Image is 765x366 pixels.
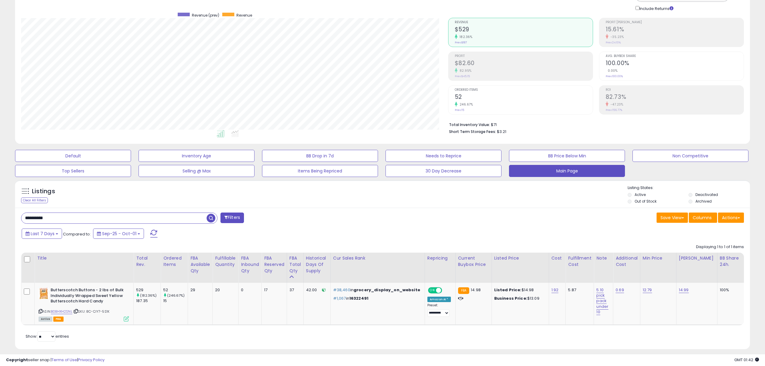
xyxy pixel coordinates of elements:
[427,255,453,261] div: Repricing
[31,231,55,237] span: Last 7 Days
[333,287,420,293] p: in
[264,255,284,274] div: FBA Reserved Qty
[695,199,712,204] label: Archived
[427,303,451,317] div: Preset:
[386,165,501,177] button: 30 Day Decrease
[190,287,208,293] div: 29
[616,287,624,293] a: 0.69
[333,296,420,301] p: in
[32,187,55,196] h5: Listings
[606,55,744,58] span: Avg. Buybox Share
[568,255,591,268] div: Fulfillment Cost
[471,287,481,293] span: 14.98
[455,26,593,34] h2: $529
[139,150,254,162] button: Inventory Age
[136,287,161,293] div: 529
[136,255,158,268] div: Total Rev.
[63,231,91,237] span: Compared to:
[458,287,469,294] small: FBA
[494,287,544,293] div: $14.98
[635,199,657,204] label: Out of Stock
[455,93,593,102] h2: 52
[455,74,470,78] small: Prev: $45.15
[606,68,618,73] small: 0.00%
[167,293,185,298] small: (246.67%)
[139,165,254,177] button: Selling @ Max
[333,287,350,293] span: #38,460
[241,255,259,274] div: FBA inbound Qty
[39,287,129,321] div: ASIN:
[608,102,623,107] small: -47.23%
[616,255,638,268] div: Additional Cost
[449,122,490,127] b: Total Inventory Value:
[632,150,748,162] button: Non Competitive
[494,287,522,293] b: Listed Price:
[606,26,744,34] h2: 15.61%
[455,60,593,68] h2: $82.60
[37,255,131,261] div: Title
[606,88,744,92] span: ROI
[78,357,105,363] a: Privacy Policy
[429,288,436,293] span: ON
[262,165,378,177] button: Items Being Repriced
[236,13,252,18] span: Revenue
[494,296,544,301] div: $13.09
[163,255,185,268] div: Ordered Items
[494,295,527,301] b: Business Price:
[6,357,28,363] strong: Copyright
[643,255,674,261] div: Min Price
[264,287,282,293] div: 17
[606,21,744,24] span: Profit [PERSON_NAME]
[457,68,472,73] small: 82.95%
[509,150,625,162] button: BB Price Below Min
[22,229,62,239] button: Last 7 Days
[93,229,144,239] button: Sep-25 - Oct-01
[720,255,742,268] div: BB Share 24h.
[551,287,559,293] a: 1.92
[349,295,368,301] span: 16322491
[596,255,610,261] div: Note
[102,231,136,237] span: Sep-25 - Oct-01
[21,197,48,203] div: Clear All Filters
[427,297,451,302] div: Amazon AI *
[306,287,326,293] div: 42.00
[693,215,712,221] span: Columns
[695,192,718,197] label: Deactivated
[457,35,473,39] small: 182.36%
[51,287,124,306] b: Butterscotch Buttons - 2 lbs of Bulk Individually Wrapped Sweet Yellow Butterscotch Hard Candy
[458,255,489,268] div: Current Buybox Price
[333,295,346,301] span: #1,067
[689,213,717,223] button: Columns
[551,255,563,261] div: Cost
[455,21,593,24] span: Revenue
[679,287,689,293] a: 14.99
[441,288,451,293] span: OFF
[455,41,467,44] small: Prev: $187
[215,255,236,268] div: Fulfillable Quantity
[606,93,744,102] h2: 82.73%
[15,150,131,162] button: Default
[354,287,420,293] span: grocery_display_on_website
[606,41,621,44] small: Prev: 24.10%
[457,102,473,107] small: 246.67%
[163,287,188,293] div: 52
[386,150,501,162] button: Needs to Reprice
[289,287,299,293] div: 37
[6,357,105,363] div: seller snap | |
[606,74,623,78] small: Prev: 100.00%
[568,287,589,293] div: 5.87
[628,185,750,191] p: Listing States:
[333,255,422,261] div: Cur Sales Rank
[643,287,652,293] a: 12.79
[497,129,506,134] span: $3.21
[657,213,688,223] button: Save View
[606,60,744,68] h2: 100.00%
[494,255,546,261] div: Listed Price
[26,333,69,339] span: Show: entries
[215,287,234,293] div: 20
[39,287,49,299] img: 51SHHrMy2ZL._SL40_.jpg
[39,317,52,322] span: All listings currently available for purchase on Amazon
[509,165,625,177] button: Main Page
[220,213,244,223] button: Filters
[606,108,622,112] small: Prev: 156.77%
